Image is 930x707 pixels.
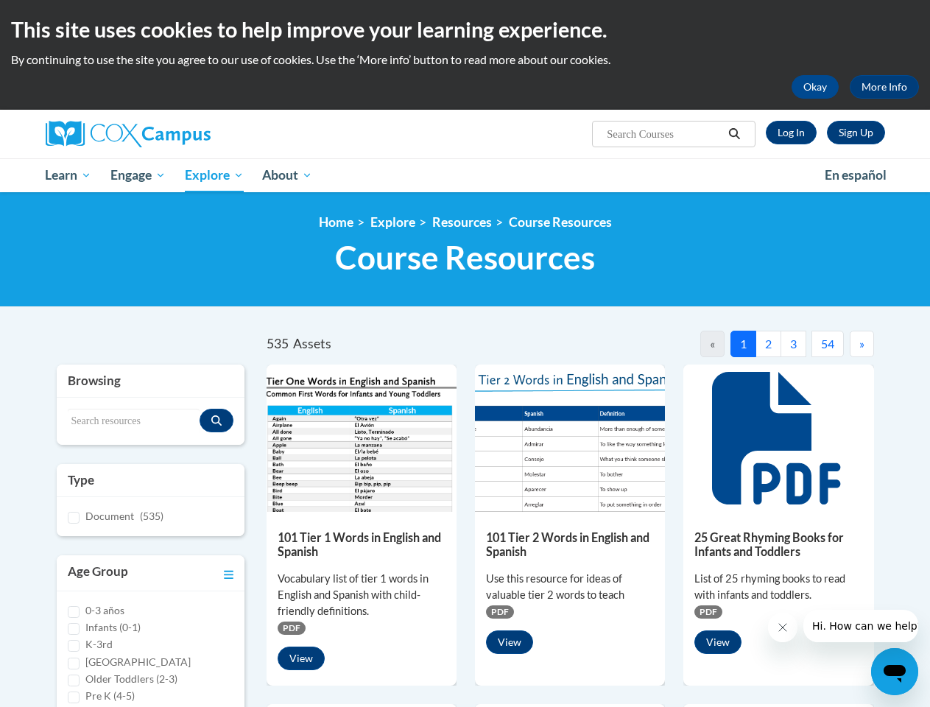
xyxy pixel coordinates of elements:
a: En español [815,160,896,191]
h3: Type [68,471,233,489]
label: Infants (0-1) [85,619,141,636]
h2: This site uses cookies to help improve your learning experience. [11,15,919,44]
div: Main menu [35,158,896,192]
input: Search resources [68,409,200,434]
h3: Age Group [68,563,128,583]
p: By continuing to use the site you agree to our use of cookies. Use the ‘More info’ button to read... [11,52,919,68]
span: PDF [486,605,514,619]
img: Cox Campus [46,121,211,147]
button: Search [723,125,745,143]
a: Home [319,214,353,230]
h5: 101 Tier 1 Words in English and Spanish [278,530,445,559]
iframe: Button to launch messaging window [871,648,918,695]
span: About [262,166,312,184]
div: Vocabulary list of tier 1 words in English and Spanish with child-friendly definitions. [278,571,445,619]
span: Engage [110,166,166,184]
h5: 101 Tier 2 Words in English and Spanish [486,530,654,559]
h5: 25 Great Rhyming Books for Infants and Toddlers [694,530,862,559]
span: PDF [278,622,306,635]
a: Engage [101,158,175,192]
a: Learn [36,158,102,192]
span: Document [85,510,134,522]
button: View [486,630,533,654]
a: Resources [432,214,492,230]
label: Older Toddlers (2-3) [85,671,177,687]
label: 0-3 años [85,602,124,619]
span: En español [825,167,887,183]
button: Next [850,331,874,357]
span: PDF [694,605,722,619]
a: Log In [766,121,817,144]
div: List of 25 rhyming books to read with infants and toddlers. [694,571,862,603]
a: Toggle collapse [224,563,233,583]
nav: Pagination Navigation [570,331,874,357]
button: 3 [781,331,806,357]
button: 54 [811,331,844,357]
button: 2 [755,331,781,357]
span: Learn [45,166,91,184]
img: d35314be-4b7e-462d-8f95-b17e3d3bb747.pdf [267,365,457,512]
div: Use this resource for ideas of valuable tier 2 words to teach [486,571,654,603]
input: Search Courses [605,125,723,143]
iframe: Message from company [803,610,918,642]
label: K-3rd [85,636,113,653]
span: Explore [185,166,244,184]
a: Explore [370,214,415,230]
a: Cox Campus [46,121,311,147]
iframe: Close message [768,613,797,642]
img: 836e94b2-264a-47ae-9840-fb2574307f3b.pdf [475,365,665,512]
span: Assets [293,336,331,351]
button: View [694,630,741,654]
a: More Info [850,75,919,99]
span: 535 [267,336,289,351]
span: » [859,337,864,351]
button: Okay [792,75,839,99]
a: Explore [175,158,253,192]
span: Hi. How can we help? [9,10,119,22]
h3: Browsing [68,372,233,390]
span: (535) [140,510,163,522]
a: Course Resources [509,214,612,230]
span: Course Resources [335,238,595,277]
button: Search resources [200,409,233,432]
a: About [253,158,322,192]
button: View [278,647,325,670]
button: 1 [730,331,756,357]
a: Register [827,121,885,144]
label: [GEOGRAPHIC_DATA] [85,654,191,670]
label: Pre K (4-5) [85,688,135,704]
